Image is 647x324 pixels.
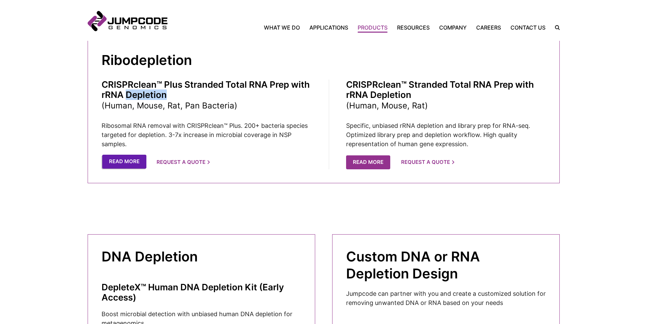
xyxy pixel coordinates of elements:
[434,23,471,32] a: Company
[401,155,454,169] a: Request a Quote
[392,23,434,32] a: Resources
[346,155,390,169] a: Read More
[353,23,392,32] a: Products
[346,80,537,110] h3: CRISPRclean™ Stranded Total RNA Prep with rRNA Depletion
[157,155,210,169] a: Request a Quote
[264,23,305,32] a: What We Do
[102,121,310,149] p: Ribosomal RNA removal with CRISPRclean™ Plus. 200+ bacteria species targeted for depletion. 3-7x ...
[471,23,506,32] a: Careers
[305,23,353,32] a: Applications
[346,101,537,110] em: (Human, Mouse, Rat)
[346,121,537,149] p: Specific, unbiased rRNA depletion and library prep for RNA-seq. Optimized library prep and deplet...
[167,23,550,32] nav: Primary Navigation
[346,289,546,307] p: Jumpcode can partner with you and create a customized solution for removing unwanted DNA or RNA b...
[102,52,546,69] h2: Ribodepletion
[102,248,301,265] h2: DNA Depletion
[102,80,310,110] h3: CRISPRclean™ Plus Stranded Total RNA Prep with rRNA Depletion
[102,101,310,110] em: (Human, Mouse, Rat, Pan Bacteria)
[346,248,546,282] h2: Custom DNA or RNA Depletion Design
[102,155,146,169] a: Read More
[506,23,550,32] a: Contact Us
[102,282,301,303] h3: DepleteX™ Human DNA Depletion Kit (Early Access)
[550,25,560,30] label: Search the site.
